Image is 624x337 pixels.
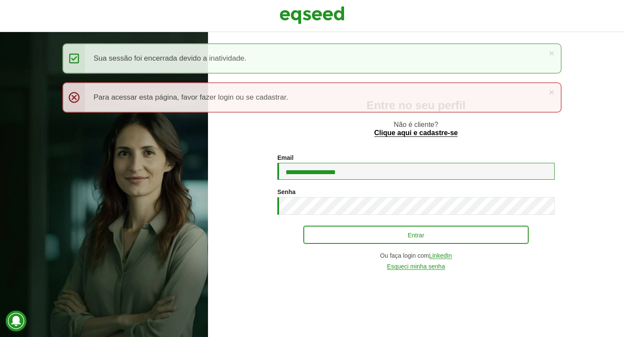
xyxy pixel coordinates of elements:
a: Esqueci minha senha [387,263,445,270]
a: Clique aqui e cadastre-se [374,130,458,137]
div: Para acessar esta página, favor fazer login ou se cadastrar. [62,82,562,113]
label: Email [277,155,293,161]
img: EqSeed Logo [279,4,344,26]
div: Ou faça login com [277,253,555,259]
button: Entrar [303,226,529,244]
a: × [549,49,554,58]
a: × [549,87,554,97]
a: LinkedIn [429,253,452,259]
div: Sua sessão foi encerrada devido a inatividade. [62,43,562,74]
p: Não é cliente? [225,120,607,137]
label: Senha [277,189,296,195]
